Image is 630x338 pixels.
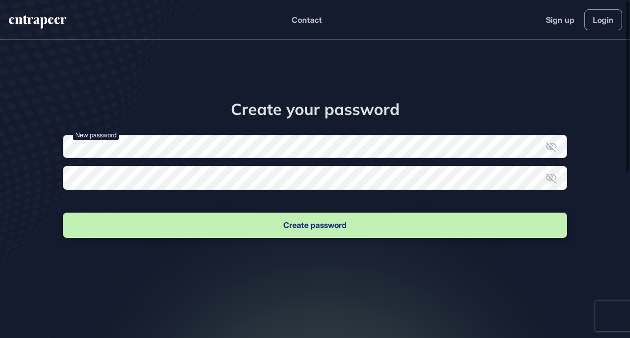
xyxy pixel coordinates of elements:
[63,100,567,118] h1: Create your password
[292,13,322,26] button: Contact
[8,15,67,32] a: entrapeer-logo
[63,213,567,238] button: Create password
[546,14,575,26] a: Sign up
[584,9,622,30] a: Login
[73,129,119,140] label: New password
